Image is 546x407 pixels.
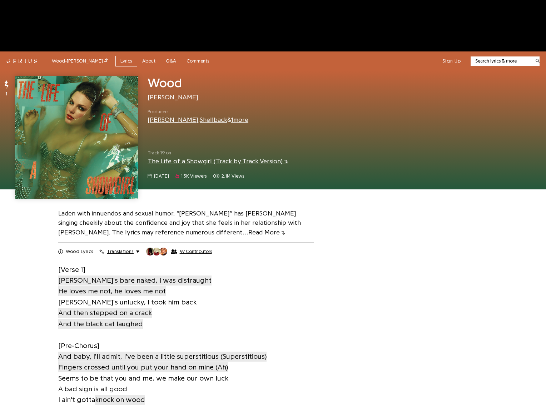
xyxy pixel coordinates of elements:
span: 1,270 viewers [175,173,207,180]
img: Cover art for Wood by Taylor Swift [15,76,138,199]
a: About [137,56,161,67]
span: Translations [107,248,133,255]
span: [DATE] [154,173,169,180]
a: The Life of a Showgirl (Track by Track Version) [148,158,288,164]
button: Sign Up [442,58,461,64]
a: [PERSON_NAME]'s bare naked, I was distraughtHe loves me not, he loves me not [58,275,212,297]
span: [PERSON_NAME]'s bare naked, I was distraught He loves me not, he loves me not [58,276,212,296]
span: knock on wood [95,395,145,405]
a: And then stepped on a crackAnd the black cat laughed [58,307,152,329]
span: 1.3K viewers [181,173,207,180]
h2: Wood Lyrics [66,248,93,255]
a: And baby, I'll admit, I've been a little superstitious (Superstitious)Fingers crossed until you p... [58,351,267,373]
span: 2.1M views [222,173,244,180]
a: knock on wood [95,394,145,405]
span: Track 19 on [148,149,371,157]
span: 97 Contributors [180,249,212,254]
span: 1 [5,90,7,98]
button: Translations [99,248,139,255]
span: And then stepped on a crack And the black cat laughed [58,308,152,329]
a: Laden with innuendos and sexual humor, “[PERSON_NAME]” has [PERSON_NAME] singing cheekily about t... [58,210,301,236]
span: Read More [248,229,285,235]
span: Wood [148,76,182,89]
button: 97 Contributors [146,247,212,256]
a: [PERSON_NAME] [148,116,198,123]
a: Q&A [161,56,182,67]
a: Lyrics [115,56,137,67]
span: Producers [148,108,248,115]
div: Wood - [PERSON_NAME] [52,57,108,65]
span: 2,071,667 views [213,173,244,180]
span: And baby, I'll admit, I've been a little superstitious (Superstitious) Fingers crossed until you ... [58,352,267,372]
input: Search lyrics & more [471,58,531,65]
a: [PERSON_NAME] [148,94,198,100]
button: 1more [231,116,248,124]
a: Shellback [200,116,227,123]
div: , & [148,115,248,124]
a: Comments [182,56,214,67]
